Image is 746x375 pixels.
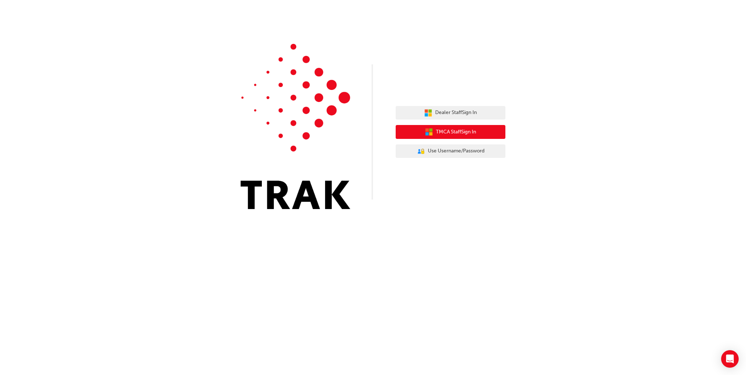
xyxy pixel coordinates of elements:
span: Dealer Staff Sign In [435,109,477,117]
img: Trak [241,44,350,209]
span: Use Username/Password [428,147,485,155]
button: Use Username/Password [396,144,505,158]
button: TMCA StaffSign In [396,125,505,139]
div: Open Intercom Messenger [721,350,739,368]
span: TMCA Staff Sign In [436,128,476,136]
button: Dealer StaffSign In [396,106,505,120]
